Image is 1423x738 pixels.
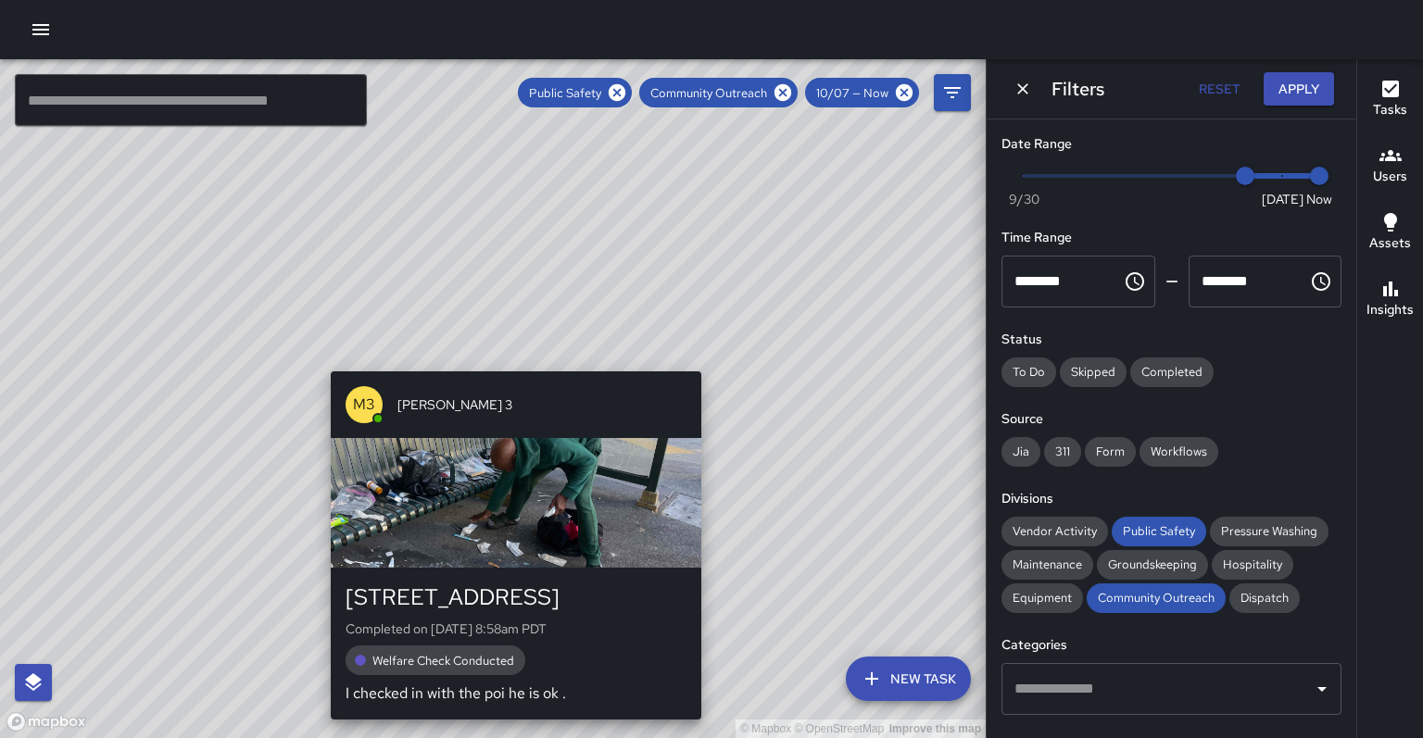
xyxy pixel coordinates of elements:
button: Filters [934,74,971,111]
div: Pressure Washing [1210,517,1329,546]
div: 311 [1044,437,1081,467]
h6: Status [1001,330,1341,350]
button: New Task [846,657,971,701]
div: Groundskeeping [1097,550,1208,580]
h6: Filters [1052,74,1104,104]
h6: Divisions [1001,489,1341,509]
div: [STREET_ADDRESS] [346,582,686,612]
div: Equipment [1001,583,1083,613]
h6: Tasks [1373,100,1407,120]
p: Completed on [DATE] 8:58am PDT [346,619,686,638]
span: [PERSON_NAME] 3 [397,395,686,414]
div: Hospitality [1212,550,1293,580]
div: 10/07 — Now [805,78,919,107]
h6: Users [1373,167,1407,187]
button: Users [1357,133,1423,200]
span: Equipment [1001,590,1083,606]
button: Choose time, selected time is 11:59 PM [1303,263,1340,300]
span: Now [1306,190,1332,208]
span: Skipped [1060,364,1127,380]
h6: Insights [1366,300,1414,320]
h6: Categories [1001,635,1341,656]
span: [DATE] [1262,190,1303,208]
div: Community Outreach [639,78,798,107]
span: Public Safety [1112,523,1206,539]
button: Insights [1357,267,1423,333]
button: M3[PERSON_NAME] 3[STREET_ADDRESS]Completed on [DATE] 8:58am PDTWelfare Check ConductedI checked i... [331,371,701,719]
span: Welfare Check Conducted [361,653,525,669]
span: 9/30 [1009,190,1039,208]
div: To Do [1001,357,1056,387]
button: Reset [1190,72,1249,106]
p: I checked in with the poi he is ok . [346,682,686,705]
div: Community Outreach [1087,583,1226,613]
h6: Source [1001,409,1341,430]
button: Dismiss [1009,75,1037,103]
p: M3 [353,394,375,416]
h6: Time Range [1001,228,1341,248]
button: Apply [1264,72,1334,106]
span: 10/07 — Now [805,85,900,101]
div: Workflows [1140,437,1218,467]
div: Form [1085,437,1136,467]
div: Public Safety [1112,517,1206,546]
button: Assets [1357,200,1423,267]
div: Public Safety [518,78,632,107]
div: Maintenance [1001,550,1093,580]
span: Dispatch [1229,590,1300,606]
span: Public Safety [518,85,612,101]
div: Vendor Activity [1001,517,1108,546]
span: Hospitality [1212,557,1293,572]
div: Jia [1001,437,1040,467]
button: Tasks [1357,67,1423,133]
button: Open [1309,676,1335,702]
div: Completed [1130,357,1214,387]
span: To Do [1001,364,1056,380]
div: Skipped [1060,357,1127,387]
span: 311 [1044,444,1081,459]
span: Maintenance [1001,557,1093,572]
span: Jia [1001,444,1040,459]
span: Form [1085,444,1136,459]
span: Community Outreach [639,85,778,101]
h6: Assets [1369,233,1411,254]
span: Completed [1130,364,1214,380]
button: Choose time, selected time is 12:00 AM [1116,263,1153,300]
h6: Date Range [1001,134,1341,155]
span: Pressure Washing [1210,523,1329,539]
span: Workflows [1140,444,1218,459]
span: Community Outreach [1087,590,1226,606]
span: Groundskeeping [1097,557,1208,572]
span: Vendor Activity [1001,523,1108,539]
div: Dispatch [1229,583,1300,613]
